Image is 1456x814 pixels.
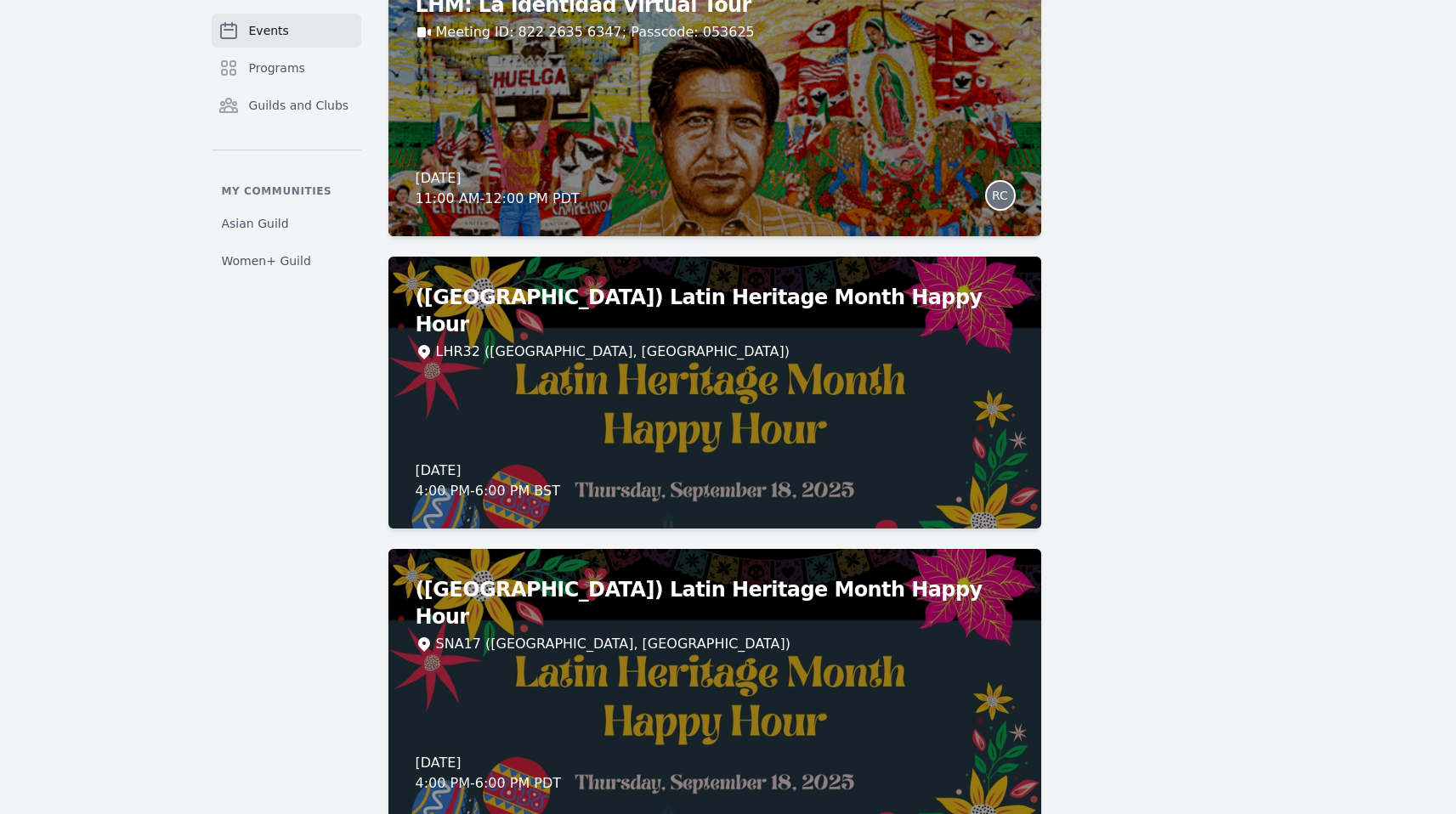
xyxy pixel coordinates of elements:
[212,14,361,48] a: Events
[416,168,580,209] div: [DATE] 11:00 AM - 12:00 PM PDT
[416,461,560,501] div: [DATE] 4:00 PM - 6:00 PM BST
[416,576,1014,630] h2: ([GEOGRAPHIC_DATA]) Latin Heritage Month Happy Hour
[212,88,361,122] a: Guilds and Clubs
[992,189,1008,201] span: RC
[249,22,289,39] span: Events
[416,284,1014,338] h2: ([GEOGRAPHIC_DATA]) Latin Heritage Month Happy Hour
[388,257,1041,529] a: ([GEOGRAPHIC_DATA]) Latin Heritage Month Happy HourLHR32 ([GEOGRAPHIC_DATA], [GEOGRAPHIC_DATA])[D...
[212,246,361,276] a: Women+ Guild
[249,97,349,114] span: Guilds and Clubs
[436,634,791,654] div: SNA17 ([GEOGRAPHIC_DATA], [GEOGRAPHIC_DATA])
[416,753,562,794] div: [DATE] 4:00 PM - 6:00 PM PDT
[436,342,790,362] div: LHR32 ([GEOGRAPHIC_DATA], [GEOGRAPHIC_DATA])
[249,59,305,76] span: Programs
[222,215,289,232] span: Asian Guild
[212,14,361,276] nav: Sidebar
[212,184,361,198] p: My communities
[212,51,361,85] a: Programs
[436,22,755,42] a: Meeting ID: 822 2635 6347; Passcode: 053625
[222,252,311,269] span: Women+ Guild
[212,208,361,239] a: Asian Guild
